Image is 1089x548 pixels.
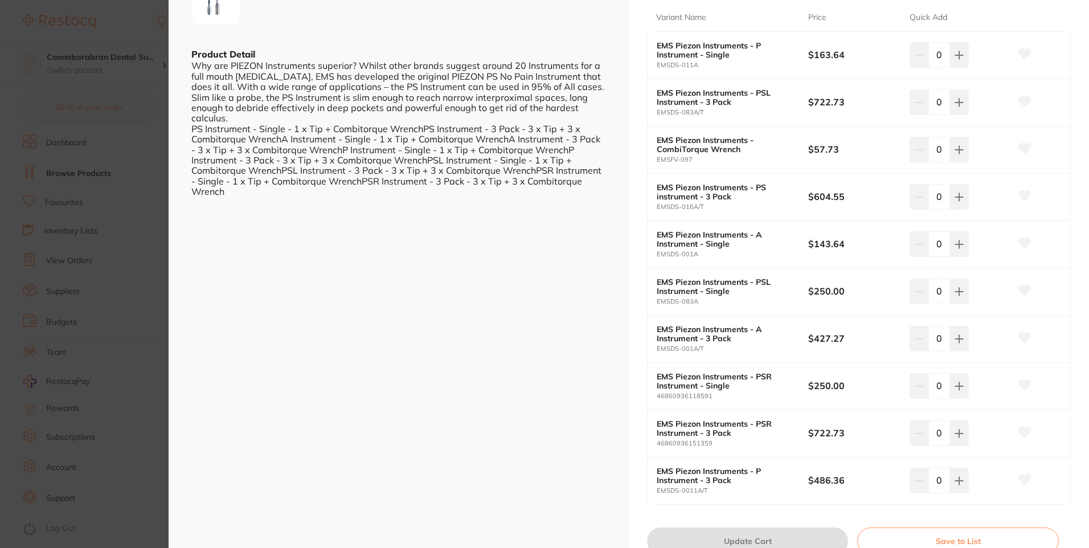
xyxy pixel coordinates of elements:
[657,298,808,305] small: EMSDS-083A
[808,427,899,439] b: $722.73
[657,345,808,353] small: EMSDS-001A/T
[808,238,899,250] b: $143.64
[191,48,255,60] b: Product Detail
[657,62,808,69] small: EMSDS-011A
[808,143,899,156] b: $57.73
[657,467,793,485] b: EMS Piezon Instruments - P Instrument - 3 Pack
[808,379,899,392] b: $250.00
[657,487,808,494] small: EMSDS-0011A/T
[656,12,706,23] p: Variant Name
[910,12,947,23] p: Quick Add
[808,96,899,108] b: $722.73
[657,251,808,258] small: EMSDS-001A
[808,190,899,203] b: $604.55
[657,277,793,296] b: EMS Piezon Instruments - PSL Instrument - Single
[657,392,808,400] small: 46860936118591
[657,372,793,390] b: EMS Piezon Instruments - PSR Instrument - Single
[657,41,793,59] b: EMS Piezon Instruments - P Instrument - Single
[657,440,808,447] small: 46860936151359
[657,203,808,211] small: EMSDS-016A/T
[808,12,826,23] p: Price
[808,332,899,345] b: $427.27
[191,60,606,197] div: Why are PIEZON Instruments superior? Whilst other brands suggest around 20 Instruments for a full...
[657,136,793,154] b: EMS Piezon Instruments - CombiTorque Wrench
[657,183,793,201] b: EMS Piezon Instruments - PS instrument - 3 Pack
[657,419,793,437] b: EMS Piezon Instruments - PSR Instrument - 3 Pack
[657,230,793,248] b: EMS Piezon Instruments - A Instrument - Single
[808,285,899,297] b: $250.00
[657,156,808,163] small: EMSFV-097
[808,48,899,61] b: $163.64
[657,109,808,116] small: EMSDS-083A/T
[657,88,793,107] b: EMS Piezon Instruments - PSL Instrument - 3 Pack
[657,325,793,343] b: EMS Piezon Instruments - A Instrument - 3 Pack
[808,474,899,486] b: $486.36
